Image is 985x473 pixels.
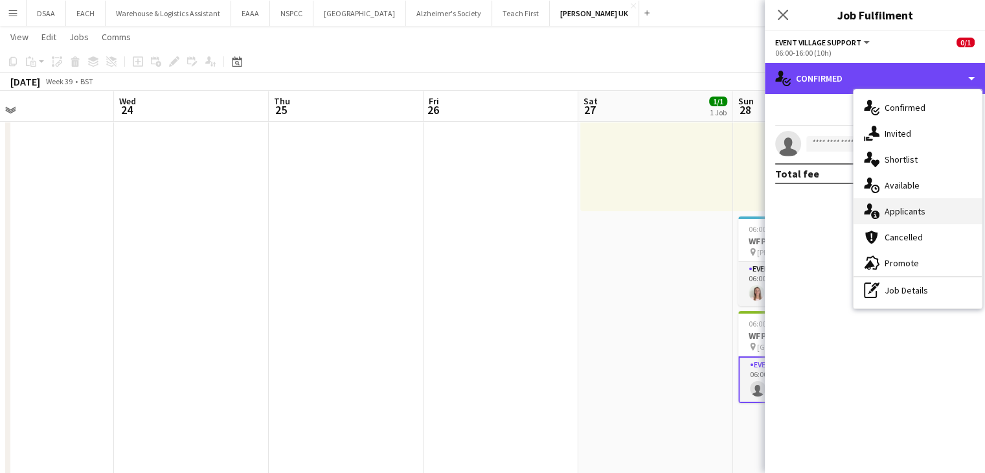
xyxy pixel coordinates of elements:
[429,95,439,107] span: Fri
[270,1,313,26] button: NSPCC
[231,1,270,26] button: EAAA
[738,311,883,403] app-job-card: 06:00-16:00 (10h)0/1WFP Henley [GEOGRAPHIC_DATA][PERSON_NAME]1 RoleEvent Village Support5A0/106:0...
[854,277,982,303] div: Job Details
[36,29,62,45] a: Edit
[69,31,89,43] span: Jobs
[775,38,872,47] button: Event Village Support
[406,1,492,26] button: Alzheimer's Society
[272,102,290,117] span: 25
[274,95,290,107] span: Thu
[492,1,550,26] button: Teach First
[10,31,28,43] span: View
[709,97,727,106] span: 1/1
[736,102,754,117] span: 28
[10,75,40,88] div: [DATE]
[775,38,861,47] span: Event Village Support
[749,319,805,329] span: 06:00-16:00 (10h)
[885,179,920,191] span: Available
[738,330,883,341] h3: WFP Henley
[757,342,854,352] span: [GEOGRAPHIC_DATA][PERSON_NAME]
[96,29,136,45] a: Comms
[43,76,75,86] span: Week 39
[710,108,727,117] div: 1 Job
[41,31,56,43] span: Edit
[738,216,883,306] app-job-card: 06:00-16:00 (10h)1/1WFP [GEOGRAPHIC_DATA] [PERSON_NAME][GEOGRAPHIC_DATA]1 RoleEvent Village Suppo...
[64,29,94,45] a: Jobs
[885,154,918,165] span: Shortlist
[550,1,639,26] button: [PERSON_NAME] UK
[885,128,911,139] span: Invited
[119,95,136,107] span: Wed
[313,1,406,26] button: [GEOGRAPHIC_DATA]
[427,102,439,117] span: 26
[775,48,975,58] div: 06:00-16:00 (10h)
[583,95,598,107] span: Sat
[957,38,975,47] span: 0/1
[775,167,819,180] div: Total fee
[885,205,925,217] span: Applicants
[5,29,34,45] a: View
[749,224,805,234] span: 06:00-16:00 (10h)
[738,356,883,403] app-card-role: Event Village Support5A0/106:00-16:00 (10h)
[885,257,919,269] span: Promote
[80,76,93,86] div: BST
[765,6,985,23] h3: Job Fulfilment
[738,262,883,306] app-card-role: Event Village Support1/106:00-16:00 (10h)[PERSON_NAME] (Page)
[738,95,754,107] span: Sun
[765,63,985,94] div: Confirmed
[757,248,854,257] span: [PERSON_NAME][GEOGRAPHIC_DATA]
[885,102,925,113] span: Confirmed
[106,1,231,26] button: Warehouse & Logistics Assistant
[27,1,66,26] button: DSAA
[582,102,598,117] span: 27
[102,31,131,43] span: Comms
[885,231,923,243] span: Cancelled
[117,102,136,117] span: 24
[738,235,883,247] h3: WFP [GEOGRAPHIC_DATA]
[66,1,106,26] button: EACH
